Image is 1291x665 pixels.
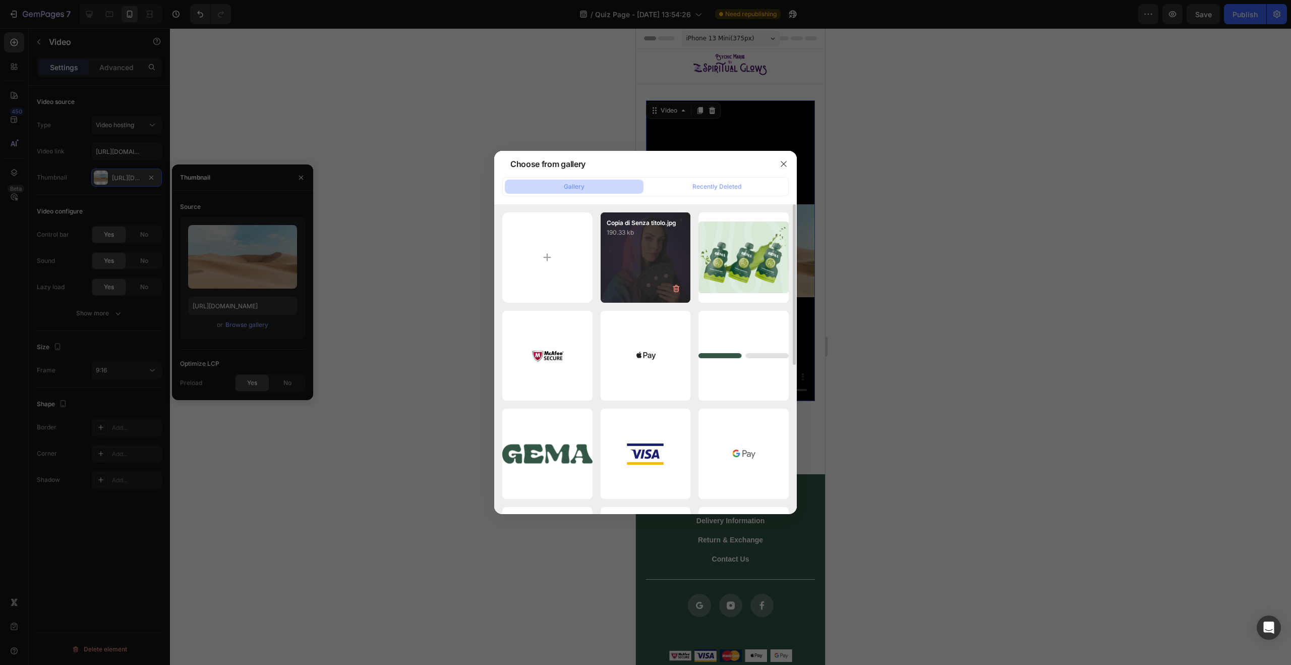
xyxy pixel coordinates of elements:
p: Copia di Senza titolo.jpg [607,218,685,228]
p: 190.33 kb [607,228,685,238]
a: FAQ [87,469,102,478]
img: image [529,345,566,366]
div: Gallery [564,182,584,191]
img: gempages_432750572815254551-1cd135b4-e229-45c0-8552-08ed7005ead1.png [134,621,156,634]
img: gempages_567767576227087401-42d6c021-1d3b-47a8-aef5-26c64a8881bb.png [47,25,142,47]
div: Open Intercom Messenger [1257,616,1281,640]
div: Choose from gallery [510,158,585,170]
p: Copyright © 2024 GemPages. [11,604,178,613]
img: image [627,444,664,465]
a: Contact Us [76,526,113,535]
img: gempages_432750572815254551-f12df0fc-9708-4fbf-82a8-601f2f0d70ef.png [84,621,106,634]
strong: GET YOUR READINGS [52,414,137,421]
a: Return & Exchange [62,507,127,516]
img: gempages_432750572815254551-f20d9943-7c65-42da-87bd-dd7209ee237f.png [58,621,81,634]
div: Recently Deleted [692,182,741,191]
button: Recently Deleted [648,180,786,194]
div: Rich Text Editor. Editing area: main [52,411,137,424]
img: gempages_432750572815254551-762669bf-c0d4-41a3-8fc4-c835555dae7d.png [109,621,131,634]
a: Delivery Information [61,488,129,497]
a: Rich Text Editor. Editing area: main [40,405,149,430]
button: Gallery [505,180,643,194]
div: Video [23,78,43,87]
img: gempages_432750572815254551-9b75870f-ca0f-4a2e-8cfa-4cab8c390344.png [33,621,55,634]
img: image [725,444,762,465]
img: image [502,432,593,475]
img: image [698,221,789,293]
video: Video [10,72,179,373]
img: image [627,345,664,366]
span: iPhone 13 Mini ( 375 px) [50,5,119,15]
img: image [698,353,789,359]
